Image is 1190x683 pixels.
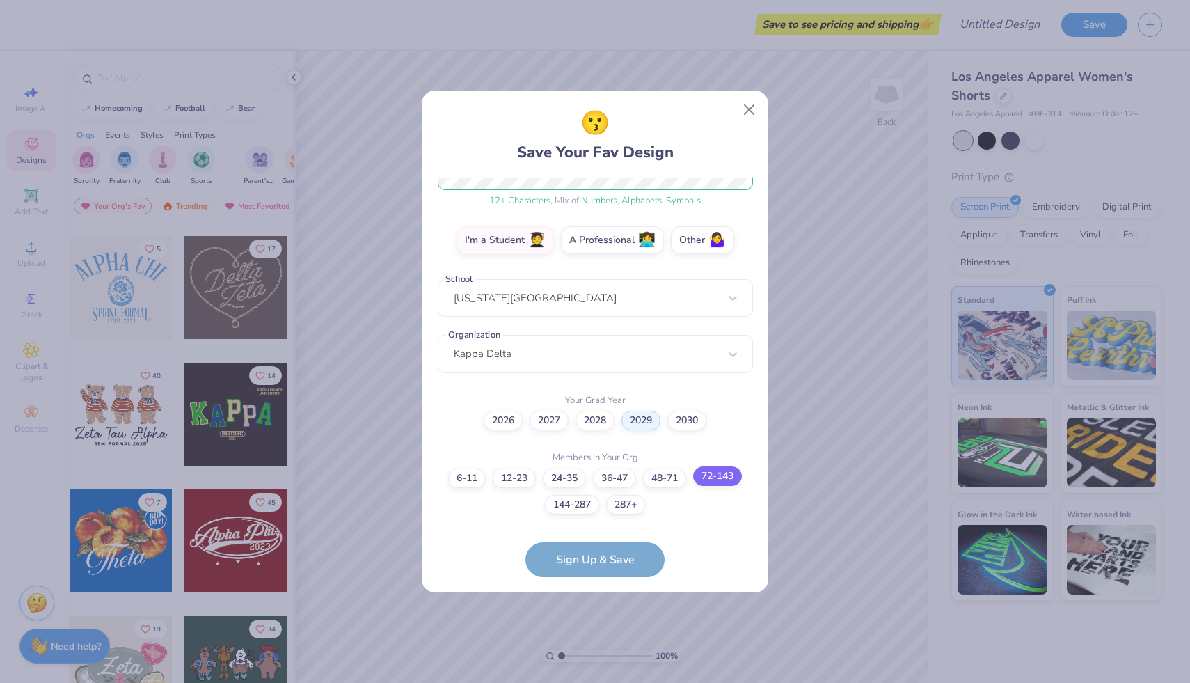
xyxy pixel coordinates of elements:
span: 😗 [580,106,610,141]
span: Numbers [581,194,617,207]
label: 72-143 [693,466,742,486]
div: Save Your Fav Design [517,106,674,164]
label: Organization [445,329,502,342]
label: 2030 [667,411,706,430]
label: Other [671,226,734,254]
span: 🤷‍♀️ [708,233,726,249]
label: 48-71 [643,469,686,488]
label: 6-11 [448,469,486,488]
label: 2028 [576,411,614,430]
label: 12-23 [493,469,536,488]
button: Close [736,97,763,123]
label: 2026 [484,411,523,430]
label: 2027 [530,411,569,430]
label: 144-287 [545,495,599,515]
span: 12 + Characters [489,194,550,207]
label: 24-35 [543,469,586,488]
label: Members in Your Org [553,451,638,465]
label: Your Grad Year [565,394,626,408]
span: 👩‍💻 [638,233,656,249]
label: 2029 [621,411,660,430]
span: 🧑‍🎓 [528,233,546,249]
span: Alphabets [621,194,662,207]
label: School [443,272,475,285]
div: , Mix of , , [438,194,753,208]
label: 36-47 [593,469,636,488]
label: A Professional [561,226,664,254]
label: I'm a Student [457,226,554,254]
label: 287+ [606,495,645,515]
span: Symbols [666,194,701,207]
